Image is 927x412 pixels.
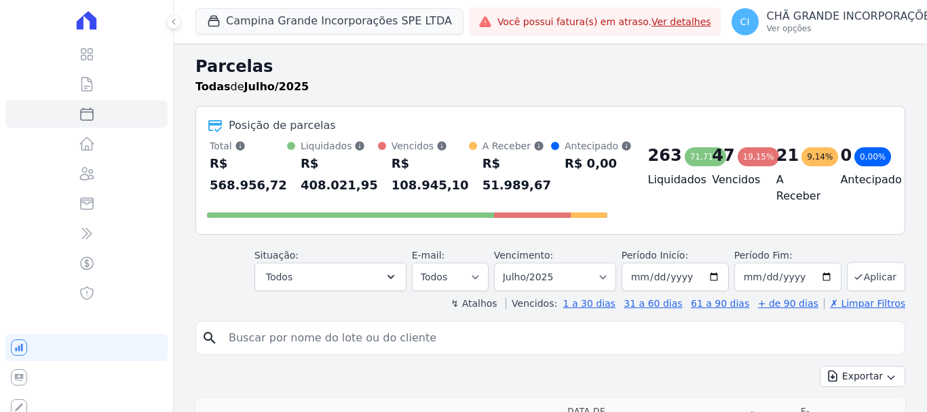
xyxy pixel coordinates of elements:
[392,153,469,196] div: R$ 108.945,10
[840,145,852,166] div: 0
[824,298,905,309] a: ✗ Limpar Filtros
[685,147,727,166] div: 71,71%
[776,172,819,204] h4: A Receber
[847,262,905,291] button: Aplicar
[622,250,688,261] label: Período Inicío:
[497,15,711,29] span: Você possui fatura(s) em atraso.
[392,139,469,153] div: Vencidos
[301,153,378,196] div: R$ 408.021,95
[412,250,445,261] label: E-mail:
[266,269,292,285] span: Todos
[712,145,734,166] div: 47
[210,153,287,196] div: R$ 568.956,72
[738,147,780,166] div: 19,15%
[565,153,632,174] div: R$ 0,00
[195,8,463,34] button: Campina Grande Incorporações SPE LTDA
[734,248,841,263] label: Período Fim:
[712,172,755,188] h4: Vencidos
[483,153,551,196] div: R$ 51.989,67
[244,80,309,93] strong: Julho/2025
[221,324,899,352] input: Buscar por nome do lote ou do cliente
[254,250,299,261] label: Situação:
[648,172,691,188] h4: Liquidados
[451,298,497,309] label: ↯ Atalhos
[483,139,551,153] div: A Receber
[202,330,218,346] i: search
[691,298,749,309] a: 61 a 90 dias
[301,139,378,153] div: Liquidados
[648,145,682,166] div: 263
[195,80,231,93] strong: Todas
[563,298,616,309] a: 1 a 30 dias
[229,117,336,134] div: Posição de parcelas
[758,298,818,309] a: + de 90 dias
[254,263,406,291] button: Todos
[820,366,905,387] button: Exportar
[195,79,309,95] p: de
[840,172,883,188] h4: Antecipado
[624,298,682,309] a: 31 a 60 dias
[494,250,553,261] label: Vencimento:
[651,16,711,27] a: Ver detalhes
[740,17,750,26] span: CI
[776,145,799,166] div: 21
[195,54,905,79] h2: Parcelas
[210,139,287,153] div: Total
[801,147,838,166] div: 9,14%
[506,298,557,309] label: Vencidos:
[565,139,632,153] div: Antecipado
[854,147,891,166] div: 0,00%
